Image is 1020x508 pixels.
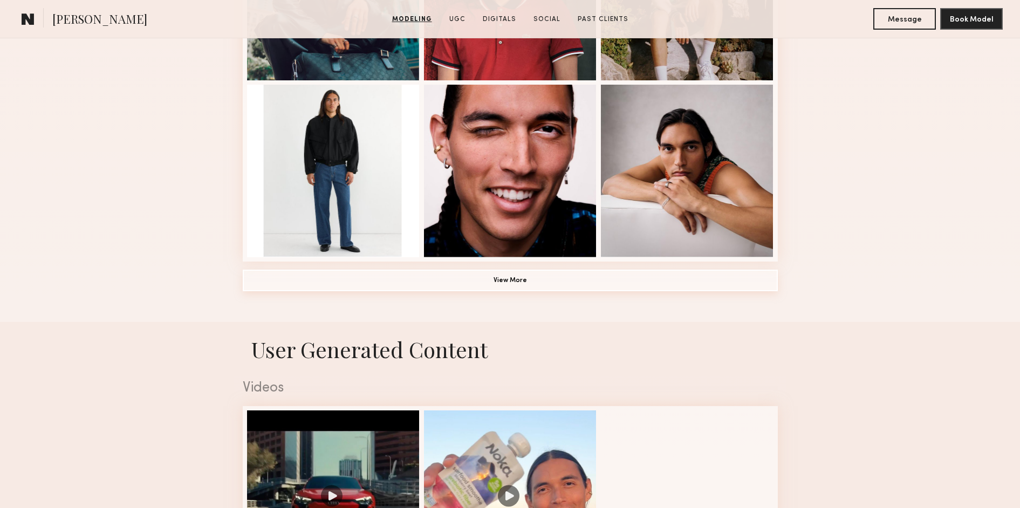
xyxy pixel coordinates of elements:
button: Message [873,8,936,30]
button: Book Model [940,8,1003,30]
a: Social [529,15,565,24]
h1: User Generated Content [234,335,786,363]
a: UGC [445,15,470,24]
a: Modeling [388,15,436,24]
a: Past Clients [573,15,633,24]
span: [PERSON_NAME] [52,11,147,30]
div: Videos [243,381,778,395]
button: View More [243,270,778,291]
a: Digitals [478,15,521,24]
a: Book Model [940,14,1003,23]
